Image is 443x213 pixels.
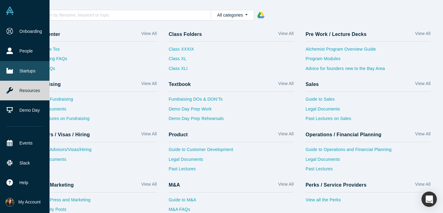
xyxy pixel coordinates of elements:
[6,198,14,207] img: Jamie Hedlund's Account
[305,197,431,207] a: View all the Perks
[141,80,157,89] a: View All
[169,166,294,176] a: Past Lectures
[169,81,191,87] h4: Textbook
[305,31,366,37] h4: Pre Work / Lecture Decks
[32,96,157,106] a: Guide to Fundraising
[169,115,294,125] a: Demo Day Prep Rehearsals
[141,131,157,140] a: View All
[6,6,14,15] img: Alchemist Vault Logo
[18,199,41,205] span: My Account
[169,182,180,188] h4: M&A
[169,156,294,166] a: Legal Documents
[305,56,431,65] a: Program Modules
[305,46,431,56] a: Alchemist Program Overview Guide
[305,81,319,87] h4: Sales
[305,96,431,106] a: Guide to Sales
[32,46,157,56] a: Vault How Tos
[32,56,157,65] a: Fundraising FAQs
[169,65,194,75] a: Class XLI
[169,132,188,137] h4: Product
[169,96,294,106] a: Fundraising DOs & DON’Ts
[141,181,157,190] a: View All
[169,56,194,65] a: Class XL
[169,197,294,207] a: Guide to M&A
[169,106,294,116] a: Demo Day Prep Work
[32,65,157,75] a: Sales FAQs
[169,46,194,56] a: Class XXXIX
[169,146,294,156] a: Guide to Customer Development
[305,166,431,176] a: Past Lectures
[415,181,430,190] a: View All
[211,10,254,21] button: All categories
[38,11,211,19] input: Search by filename, keyword or topic
[415,30,430,39] a: View All
[32,182,74,188] h4: Press / Marketing
[415,131,430,140] a: View All
[169,31,202,37] h4: Class Folders
[305,115,431,125] a: Past Lectures on Sales
[141,30,157,39] a: View All
[305,146,431,156] a: Guide to Operations and Financial Planning
[32,106,157,116] a: Legal Documents
[278,181,293,190] a: View All
[278,131,293,140] a: View All
[32,115,157,125] a: Past Lectures on Fundraising
[305,156,431,166] a: Legal Documents
[32,132,90,137] h4: Advisors / Visas / Hiring
[6,198,41,207] button: My Account
[19,180,28,186] span: Help
[32,197,157,207] a: Guide to Press and Marketing
[278,80,293,89] a: View All
[415,80,430,89] a: View All
[32,156,157,166] a: Legal Documents
[305,182,366,188] h4: Perks / Service Providers
[305,65,431,75] a: Advice for founders new to the Bay Area
[305,132,381,137] h4: Operations / Financial Planning
[32,146,157,156] a: Guide to Advisors/Visas/Hiring
[278,30,293,39] a: View All
[305,106,431,116] a: Legal Documents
